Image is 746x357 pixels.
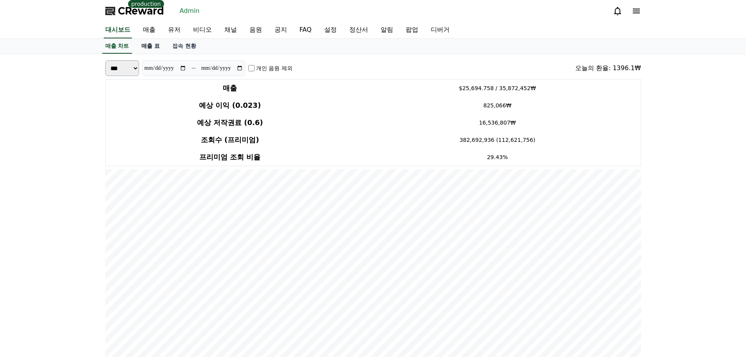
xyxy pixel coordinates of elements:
span: Settings [116,260,135,266]
span: Home [20,260,34,266]
a: 매출 [137,22,162,38]
a: CReward [105,5,164,17]
a: 접속 현황 [166,39,202,54]
a: Home [2,248,52,268]
td: 825,066₩ [354,97,641,114]
td: 382,692,936 (112,621,756) [354,131,641,149]
a: Messages [52,248,101,268]
a: 대시보드 [104,22,132,38]
span: CReward [118,5,164,17]
a: 공지 [268,22,293,38]
td: 16,536,807₩ [354,114,641,131]
span: Messages [65,261,88,267]
a: 음원 [243,22,268,38]
a: 매출 차트 [102,39,132,54]
h4: 예상 저작권료 (0.6) [109,117,351,128]
p: ~ [191,63,196,73]
a: 유저 [162,22,187,38]
a: 정산서 [343,22,374,38]
label: 개인 음원 제외 [256,64,293,72]
a: Settings [101,248,150,268]
a: 알림 [374,22,399,38]
a: 비디오 [187,22,218,38]
td: $25,694.758 / 35,872,452₩ [354,80,641,97]
h4: 조회수 (프리미엄) [109,134,351,145]
a: Admin [177,5,203,17]
a: 팝업 [399,22,424,38]
a: 디버거 [424,22,456,38]
div: 오늘의 환율: 1396.1₩ [575,63,641,73]
h4: 매출 [109,83,351,94]
h4: 프리미엄 조회 비율 [109,152,351,163]
td: 29.43% [354,149,641,166]
a: 설정 [318,22,343,38]
h4: 예상 이익 (0.023) [109,100,351,111]
a: 매출 표 [135,39,166,54]
a: 채널 [218,22,243,38]
a: FAQ [293,22,318,38]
